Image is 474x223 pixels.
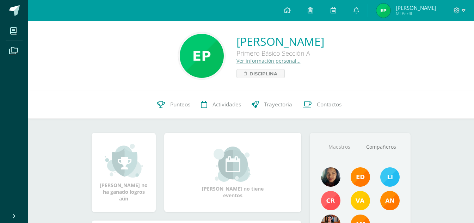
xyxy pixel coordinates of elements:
a: Ver información personal... [236,57,301,64]
span: [PERSON_NAME] [396,4,436,11]
img: achievement_small.png [105,143,143,178]
span: Trayectoria [264,101,292,108]
a: Compañeros [360,138,402,156]
span: Mi Perfil [396,11,436,17]
a: Contactos [297,91,347,119]
span: Contactos [317,101,341,108]
img: event_small.png [214,147,252,182]
div: [PERSON_NAME] no ha ganado logros aún [99,143,149,202]
span: Actividades [213,101,241,108]
img: c97de3f0a4f62e6deb7e91c2258cdedc.png [321,167,340,187]
span: Punteos [170,101,190,108]
img: 93ccdf12d55837f49f350ac5ca2a40a5.png [380,167,400,187]
div: [PERSON_NAME] no tiene eventos [198,147,268,199]
img: cd5e356245587434922763be3243eb79.png [351,191,370,210]
img: 73dd41d1e11c718feaeb42a936638d43.png [376,4,390,18]
div: Primero Básico Sección A [236,49,324,57]
img: 1303ef695702327952262d14f51a1dd4.png [180,34,224,78]
img: f40e456500941b1b33f0807dd74ea5cf.png [351,167,370,187]
a: Actividades [196,91,246,119]
a: Maestros [319,138,360,156]
img: 6117b1eb4e8225ef5a84148c985d17e2.png [321,191,340,210]
a: Disciplina [236,69,285,78]
a: Punteos [152,91,196,119]
a: Trayectoria [246,91,297,119]
img: a348d660b2b29c2c864a8732de45c20a.png [380,191,400,210]
span: Disciplina [250,69,277,78]
a: [PERSON_NAME] [236,34,324,49]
